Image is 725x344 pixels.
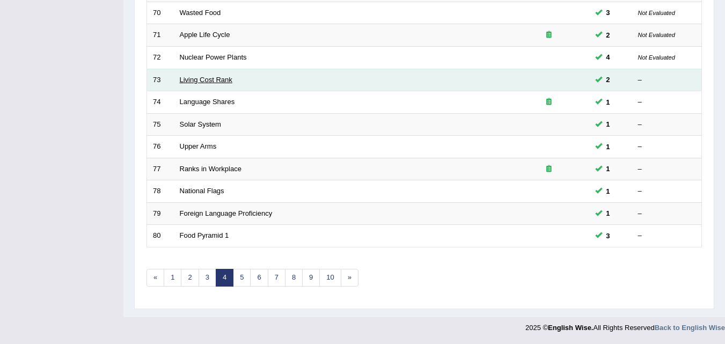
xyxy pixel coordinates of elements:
[147,158,174,180] td: 77
[638,120,696,130] div: –
[602,230,614,241] span: You can still take this question
[638,231,696,241] div: –
[164,269,181,287] a: 1
[147,180,174,203] td: 78
[180,31,230,39] a: Apple Life Cycle
[602,163,614,174] span: You can still take this question
[147,113,174,136] td: 75
[302,269,320,287] a: 9
[602,52,614,63] span: You can still take this question
[638,54,675,61] small: Not Evaluated
[147,24,174,47] td: 71
[147,46,174,69] td: 72
[638,186,696,196] div: –
[602,74,614,85] span: You can still take this question
[602,7,614,18] span: You can still take this question
[638,32,675,38] small: Not Evaluated
[180,142,217,150] a: Upper Arms
[199,269,216,287] a: 3
[147,202,174,225] td: 79
[638,75,696,85] div: –
[638,97,696,107] div: –
[341,269,358,287] a: »
[180,53,247,61] a: Nuclear Power Plants
[180,9,221,17] a: Wasted Food
[181,269,199,287] a: 2
[515,97,583,107] div: Exam occurring question
[285,269,303,287] a: 8
[216,269,233,287] a: 4
[319,269,341,287] a: 10
[602,208,614,219] span: You can still take this question
[180,187,224,195] a: National Flags
[602,119,614,130] span: You can still take this question
[180,231,229,239] a: Food Pyramid 1
[602,186,614,197] span: You can still take this question
[515,164,583,174] div: Exam occurring question
[180,98,235,106] a: Language Shares
[250,269,268,287] a: 6
[180,209,273,217] a: Foreign Language Proficiency
[147,2,174,24] td: 70
[602,141,614,152] span: You can still take this question
[655,324,725,332] a: Back to English Wise
[638,142,696,152] div: –
[180,165,241,173] a: Ranks in Workplace
[602,30,614,41] span: You can still take this question
[548,324,593,332] strong: English Wise.
[147,269,164,287] a: «
[147,136,174,158] td: 76
[268,269,285,287] a: 7
[180,76,232,84] a: Living Cost Rank
[147,91,174,114] td: 74
[638,164,696,174] div: –
[515,30,583,40] div: Exam occurring question
[147,225,174,247] td: 80
[638,10,675,16] small: Not Evaluated
[638,209,696,219] div: –
[180,120,221,128] a: Solar System
[233,269,251,287] a: 5
[602,97,614,108] span: You can still take this question
[525,317,725,333] div: 2025 © All Rights Reserved
[147,69,174,91] td: 73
